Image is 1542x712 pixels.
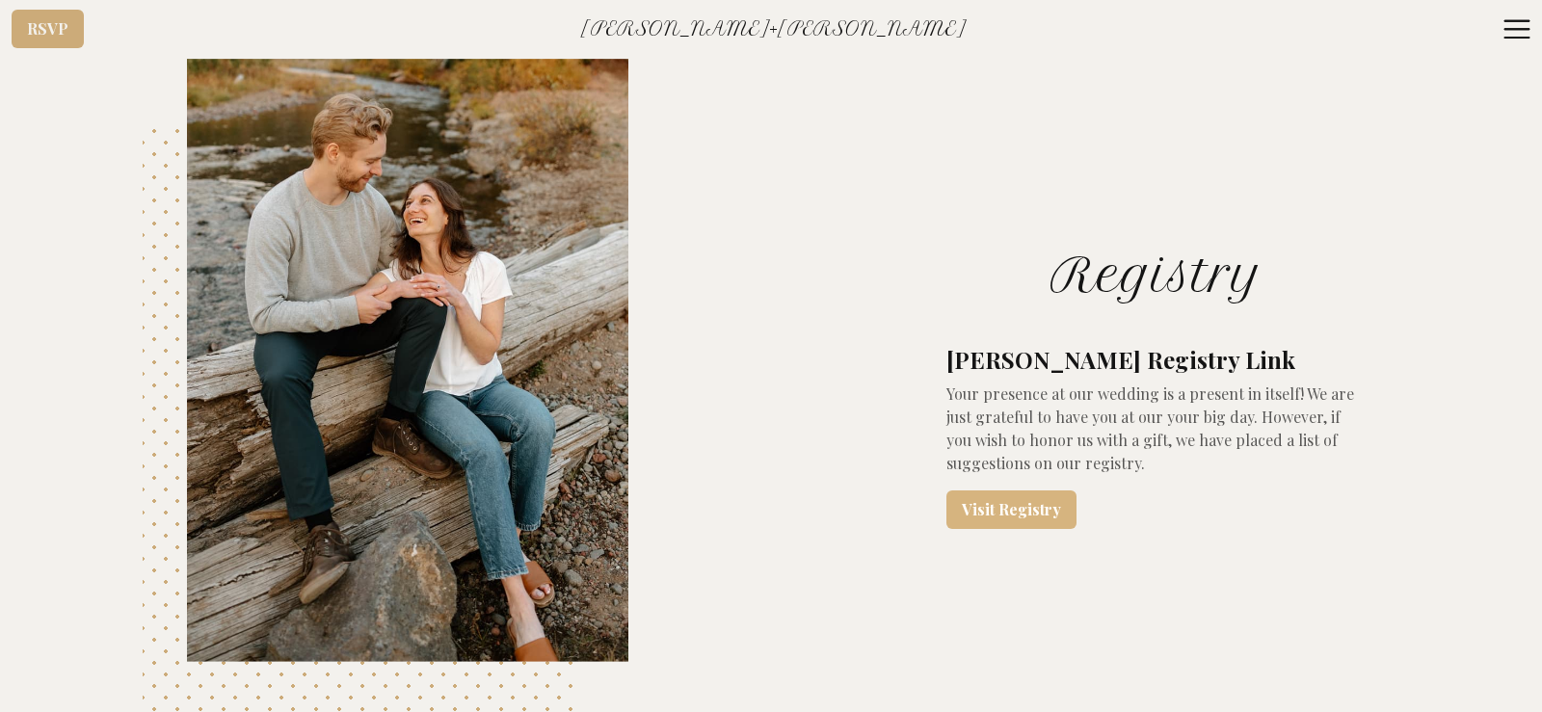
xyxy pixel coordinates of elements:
span: [PERSON_NAME] + [PERSON_NAME] [580,19,967,39]
a: RSVP [12,10,84,48]
div: [PERSON_NAME] Registry Link [946,344,1295,375]
div: Your presence at our wedding is a present in itself! We are just grateful to have you at our your... [946,382,1367,475]
a: Visit Registry [946,490,1077,529]
h1: Registry [1050,251,1263,298]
